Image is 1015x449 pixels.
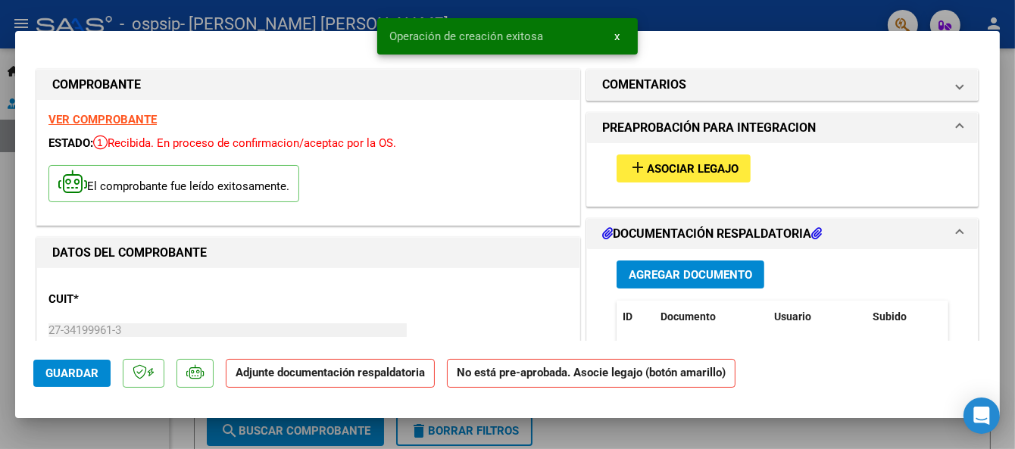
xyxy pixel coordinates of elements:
[614,30,620,43] span: x
[389,29,543,44] span: Operación de creación exitosa
[602,23,632,50] button: x
[52,77,141,92] strong: COMPROBANTE
[33,360,111,387] button: Guardar
[867,301,942,333] datatable-header-cell: Subido
[963,398,1000,434] div: Open Intercom Messenger
[661,310,716,323] span: Documento
[617,301,654,333] datatable-header-cell: ID
[236,366,425,379] strong: Adjunte documentación respaldatoria
[602,76,686,94] h1: COMENTARIOS
[52,245,207,260] strong: DATOS DEL COMPROBANTE
[447,359,735,388] strong: No está pre-aprobada. Asocie legajo (botón amarillo)
[768,301,867,333] datatable-header-cell: Usuario
[93,136,396,150] span: Recibida. En proceso de confirmacion/aceptac por la OS.
[873,310,907,323] span: Subido
[617,260,764,288] button: Agregar Documento
[623,310,632,323] span: ID
[48,113,157,126] a: VER COMPROBANTE
[587,113,978,143] mat-expansion-panel-header: PREAPROBACIÓN PARA INTEGRACION
[48,165,299,202] p: El comprobante fue leído exitosamente.
[647,162,739,176] span: Asociar Legajo
[629,268,752,282] span: Agregar Documento
[617,154,751,182] button: Asociar Legajo
[587,70,978,100] mat-expansion-panel-header: COMENTARIOS
[629,158,647,176] mat-icon: add
[602,119,816,137] h1: PREAPROBACIÓN PARA INTEGRACION
[48,136,93,150] span: ESTADO:
[587,219,978,249] mat-expansion-panel-header: DOCUMENTACIÓN RESPALDATORIA
[602,225,822,243] h1: DOCUMENTACIÓN RESPALDATORIA
[48,291,205,308] p: CUIT
[654,301,768,333] datatable-header-cell: Documento
[774,310,811,323] span: Usuario
[587,143,978,206] div: PREAPROBACIÓN PARA INTEGRACION
[45,366,98,380] span: Guardar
